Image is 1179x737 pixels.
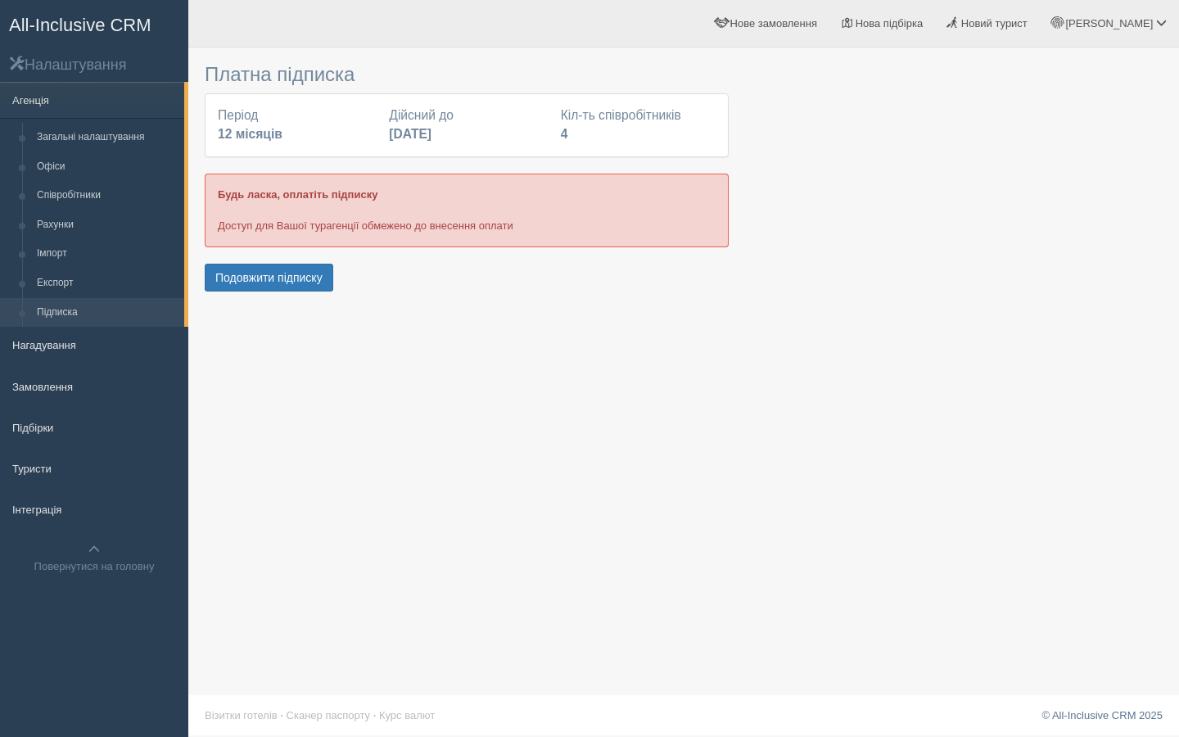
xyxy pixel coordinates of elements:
a: Підписка [29,298,184,328]
a: Курс валют [379,709,435,721]
b: 4 [561,127,568,141]
a: Візитки готелів [205,709,278,721]
a: © All-Inclusive CRM 2025 [1041,709,1163,721]
a: Імпорт [29,239,184,269]
a: All-Inclusive CRM [1,1,187,46]
button: Подовжити підписку [205,264,333,292]
span: Нова підбірка [856,17,924,29]
span: Нове замовлення [730,17,817,29]
span: · [373,709,377,721]
b: [DATE] [389,127,431,141]
div: Кіл-ть співробітників [553,106,724,144]
b: Будь ласка, оплатіть підписку [218,188,377,201]
a: Офіси [29,152,184,182]
div: Доступ для Вашої турагенції обмежено до внесення оплати [205,174,729,246]
span: All-Inclusive CRM [9,15,151,35]
a: Співробітники [29,181,184,210]
div: Період [210,106,381,144]
div: Дійсний до [381,106,552,144]
span: [PERSON_NAME] [1065,17,1153,29]
span: Новий турист [961,17,1028,29]
span: · [280,709,283,721]
a: Експорт [29,269,184,298]
b: 12 місяців [218,127,282,141]
a: Загальні налаштування [29,123,184,152]
h3: Платна підписка [205,64,729,85]
a: Рахунки [29,210,184,240]
a: Сканер паспорту [287,709,370,721]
